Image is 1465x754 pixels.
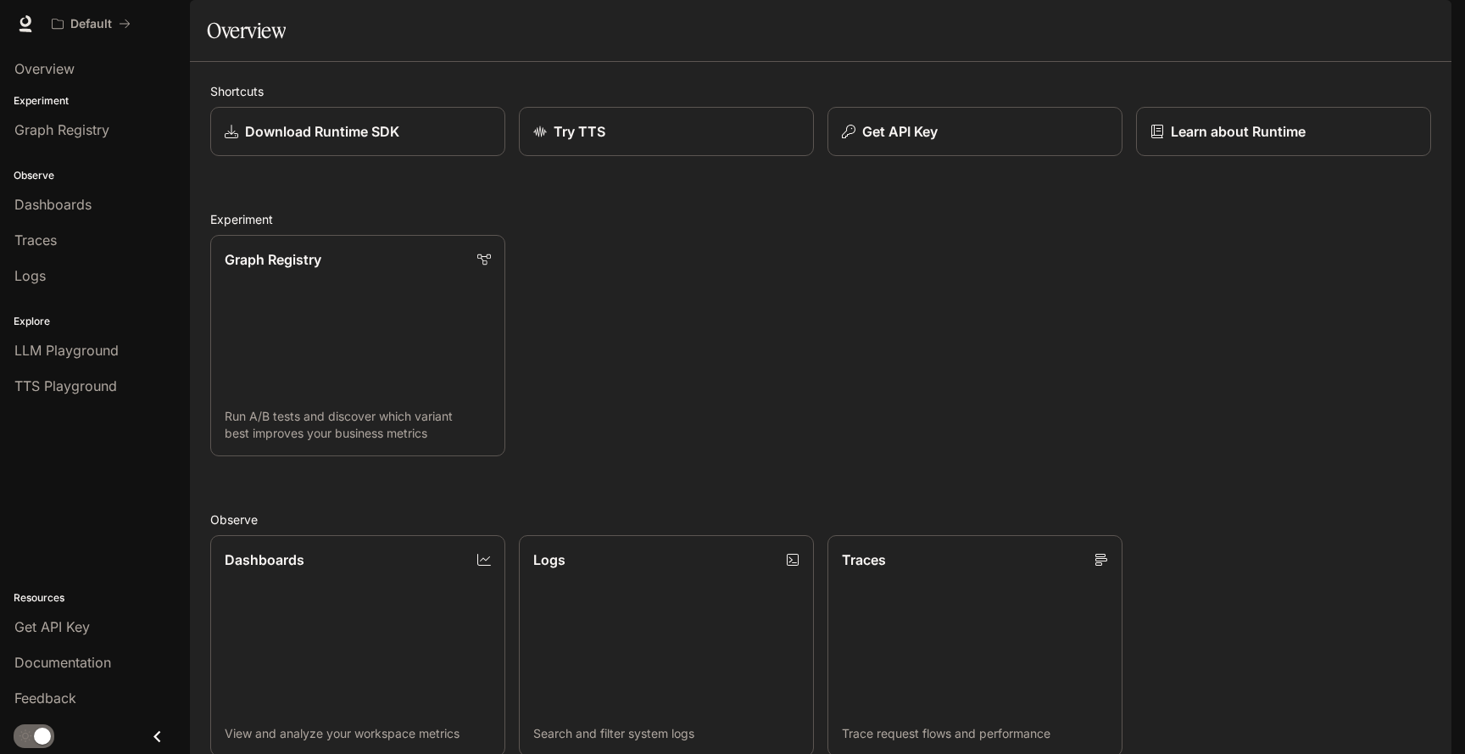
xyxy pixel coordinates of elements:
p: Get API Key [862,121,938,142]
p: Traces [842,550,886,570]
a: Download Runtime SDK [210,107,505,156]
h1: Overview [207,14,286,47]
p: View and analyze your workspace metrics [225,725,491,742]
p: Run A/B tests and discover which variant best improves your business metrics [225,408,491,442]
p: Download Runtime SDK [245,121,399,142]
p: Dashboards [225,550,304,570]
button: All workspaces [44,7,138,41]
p: Default [70,17,112,31]
p: Learn about Runtime [1171,121,1306,142]
button: Get API Key [827,107,1122,156]
a: Graph RegistryRun A/B tests and discover which variant best improves your business metrics [210,235,505,456]
h2: Experiment [210,210,1431,228]
h2: Shortcuts [210,82,1431,100]
p: Try TTS [554,121,605,142]
p: Graph Registry [225,249,321,270]
a: Try TTS [519,107,814,156]
p: Search and filter system logs [533,725,799,742]
p: Logs [533,550,565,570]
p: Trace request flows and performance [842,725,1108,742]
h2: Observe [210,511,1431,528]
a: Learn about Runtime [1136,107,1431,156]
